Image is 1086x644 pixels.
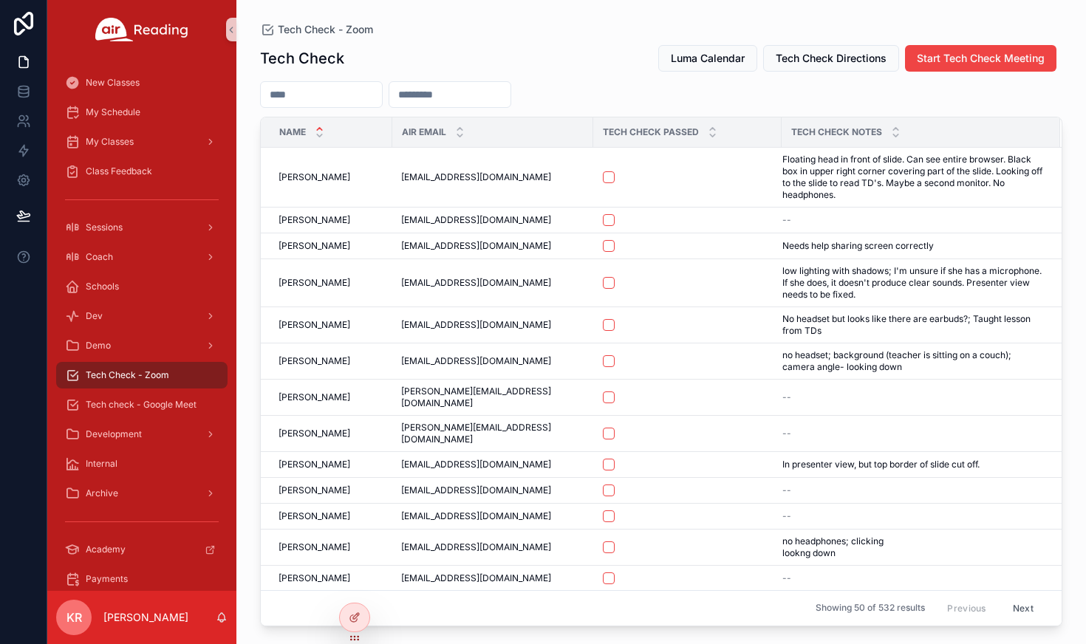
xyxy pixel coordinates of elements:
a: [PERSON_NAME] [279,459,383,470]
span: [EMAIL_ADDRESS][DOMAIN_NAME] [401,572,551,584]
span: -- [782,428,791,439]
span: Schools [86,281,119,292]
div: scrollable content [47,59,236,591]
span: [PERSON_NAME] [279,428,350,439]
span: [EMAIL_ADDRESS][DOMAIN_NAME] [401,510,551,522]
span: [EMAIL_ADDRESS][DOMAIN_NAME] [401,319,551,331]
a: Demo [56,332,228,359]
a: [PERSON_NAME] [279,391,383,403]
span: [PERSON_NAME] [279,484,350,496]
a: -- [782,572,1042,584]
span: [PERSON_NAME] [279,240,350,252]
span: -- [782,484,791,496]
span: [EMAIL_ADDRESS][DOMAIN_NAME] [401,214,551,226]
span: Development [86,428,142,440]
span: Air Email [402,126,446,138]
span: [EMAIL_ADDRESS][DOMAIN_NAME] [401,355,551,367]
a: New Classes [56,69,228,96]
span: -- [782,391,791,403]
a: [PERSON_NAME] [279,240,383,252]
a: [PERSON_NAME] [279,355,383,367]
span: Dev [86,310,103,322]
a: [EMAIL_ADDRESS][DOMAIN_NAME] [401,171,584,183]
a: [EMAIL_ADDRESS][DOMAIN_NAME] [401,541,584,553]
span: [EMAIL_ADDRESS][DOMAIN_NAME] [401,484,551,496]
img: App logo [95,18,188,41]
span: -- [782,572,791,584]
a: low lighting with shadows; I'm unsure if she has a microphone. If she does, it doesn't produce cl... [782,265,1042,301]
span: Academy [86,544,126,555]
span: [EMAIL_ADDRESS][DOMAIN_NAME] [401,240,551,252]
span: [PERSON_NAME] [279,541,350,553]
span: [PERSON_NAME] [279,319,350,331]
span: [PERSON_NAME] [279,171,350,183]
a: [EMAIL_ADDRESS][DOMAIN_NAME] [401,484,584,496]
span: Class Feedback [86,165,152,177]
a: My Classes [56,129,228,155]
button: Next [1003,597,1044,620]
a: [EMAIL_ADDRESS][DOMAIN_NAME] [401,355,584,367]
span: New Classes [86,77,140,89]
span: In presenter view, but top border of slide cut off. [782,459,980,470]
a: [PERSON_NAME] [279,277,383,289]
span: Needs help sharing screen correctly [782,240,934,252]
a: [PERSON_NAME] [279,171,383,183]
span: Tech Check - Zoom [86,369,169,381]
span: [PERSON_NAME] [279,277,350,289]
span: [PERSON_NAME] [279,214,350,226]
a: Sessions [56,214,228,241]
a: Floating head in front of slide. Can see entire browser. Black box in upper right corner covering... [782,154,1042,201]
a: [EMAIL_ADDRESS][DOMAIN_NAME] [401,319,584,331]
a: [PERSON_NAME] [279,428,383,439]
a: [PERSON_NAME] [279,214,383,226]
a: [PERSON_NAME][EMAIL_ADDRESS][DOMAIN_NAME] [401,422,584,445]
span: Luma Calendar [671,51,745,66]
span: [PERSON_NAME] [279,459,350,470]
button: Tech Check Directions [763,45,899,72]
a: [PERSON_NAME] [279,484,383,496]
button: Start Tech Check Meeting [905,45,1056,72]
a: Development [56,421,228,448]
a: [PERSON_NAME][EMAIL_ADDRESS][DOMAIN_NAME] [401,386,584,409]
span: [PERSON_NAME] [279,355,350,367]
span: Showing 50 of 532 results [816,603,925,614]
a: no headset; background (teacher is sitting on a couch); camera angle- looking down [782,349,1042,373]
a: no headphones; clicking lookng down [782,535,1042,559]
span: Internal [86,458,117,470]
span: Sessions [86,222,123,233]
a: [PERSON_NAME] [279,572,383,584]
a: No headset but looks like there are earbuds?; Taught lesson from TDs [782,313,1042,337]
a: Class Feedback [56,158,228,185]
span: -- [782,510,791,522]
a: [EMAIL_ADDRESS][DOMAIN_NAME] [401,510,584,522]
span: Tech Check Directions [776,51,887,66]
span: [EMAIL_ADDRESS][DOMAIN_NAME] [401,459,551,470]
span: Tech Check Passed [603,126,699,138]
span: Archive [86,487,118,499]
span: Tech check - Google Meet [86,399,197,411]
span: My Classes [86,136,134,148]
span: [PERSON_NAME] [279,391,350,403]
a: [PERSON_NAME] [279,541,383,553]
a: [EMAIL_ADDRESS][DOMAIN_NAME] [401,240,584,252]
a: Archive [56,480,228,507]
a: Dev [56,303,228,329]
span: Start Tech Check Meeting [917,51,1045,66]
span: Demo [86,340,111,352]
span: [PERSON_NAME] [279,510,350,522]
span: no headphones; clicking lookng down [782,535,939,559]
span: KR [66,609,82,626]
span: [EMAIL_ADDRESS][DOMAIN_NAME] [401,277,551,289]
a: Internal [56,451,228,477]
a: -- [782,484,1042,496]
a: [EMAIL_ADDRESS][DOMAIN_NAME] [401,214,584,226]
p: [PERSON_NAME] [103,610,188,625]
span: [EMAIL_ADDRESS][DOMAIN_NAME] [401,541,551,553]
span: -- [782,214,791,226]
span: Name [279,126,306,138]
